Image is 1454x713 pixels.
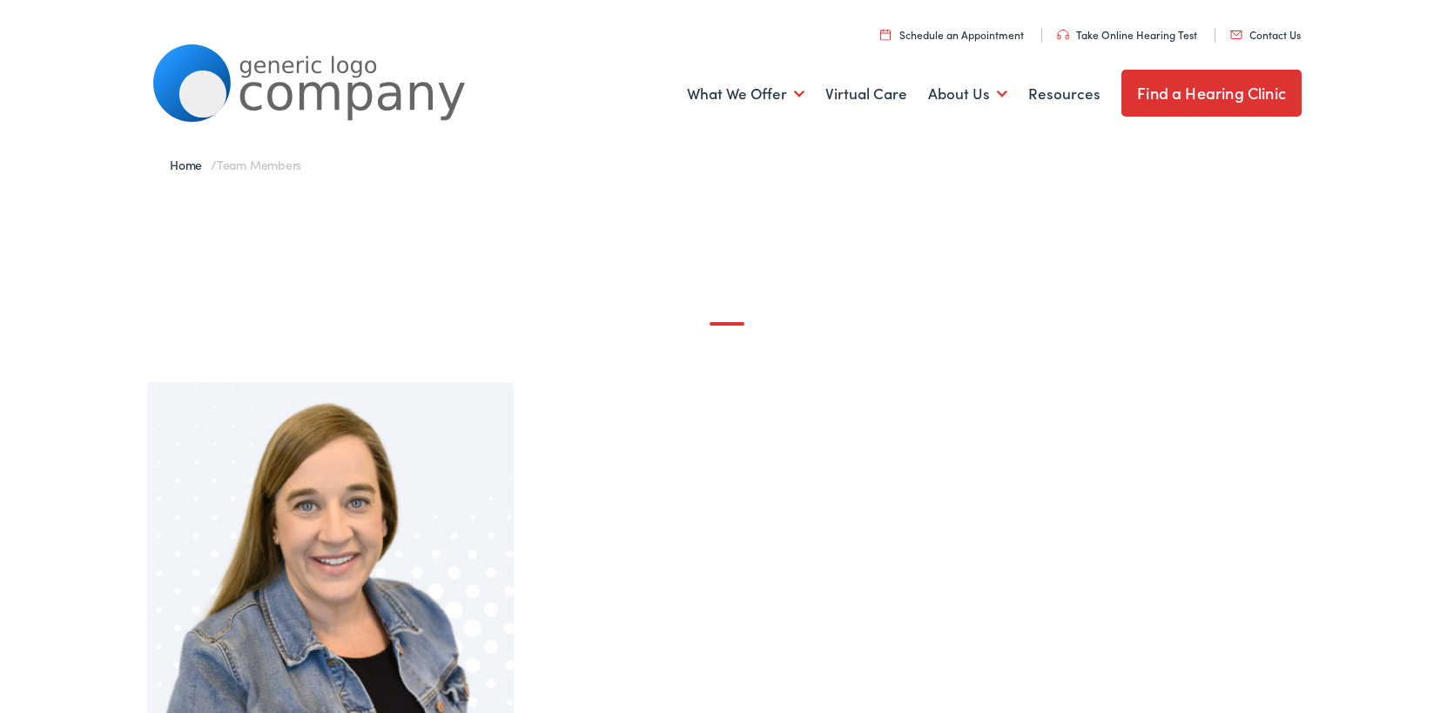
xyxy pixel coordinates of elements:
a: Contact Us [1230,27,1301,42]
img: utility icon [1057,30,1069,40]
a: Virtual Care [825,62,907,126]
a: Resources [1028,62,1101,126]
a: Take Online Hearing Test [1057,27,1197,42]
a: What We Offer [687,62,804,126]
a: Home [170,156,211,173]
img: utility icon [1230,30,1242,39]
span: / [170,156,301,173]
a: Schedule an Appointment [880,27,1024,42]
a: About Us [928,62,1007,126]
a: Find a Hearing Clinic [1121,70,1302,117]
span: Team Members [217,156,301,173]
img: utility icon [880,29,891,40]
